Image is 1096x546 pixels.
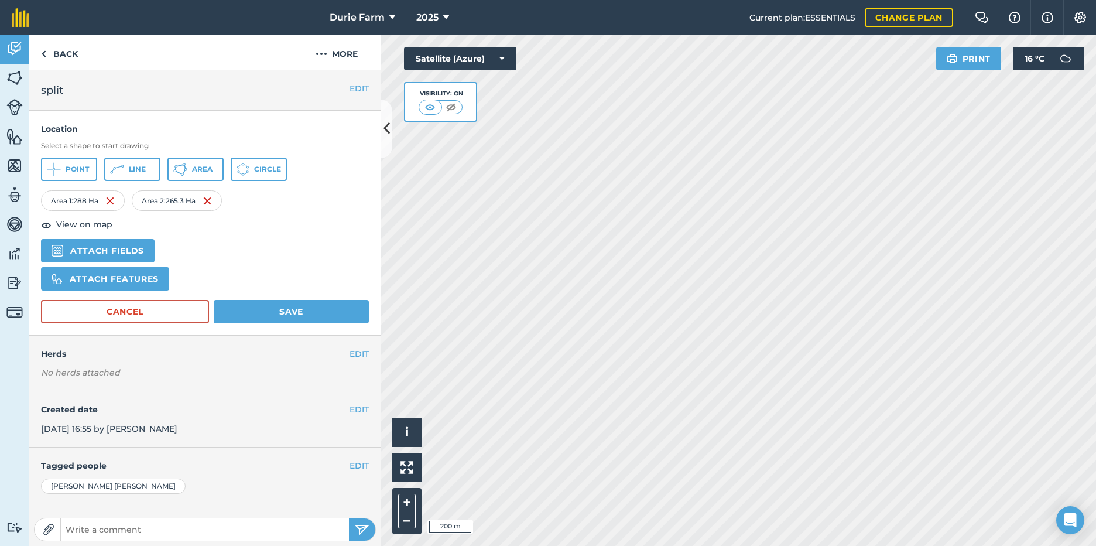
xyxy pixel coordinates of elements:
img: svg+xml;base64,PD94bWwgdmVyc2lvbj0iMS4wIiBlbmNvZGluZz0idXRmLTgiPz4KPCEtLSBHZW5lcmF0b3I6IEFkb2JlIE... [6,274,23,292]
span: Current plan : ESSENTIALS [749,11,855,24]
button: Cancel [41,300,209,323]
button: Satellite (Azure) [404,47,516,70]
button: Circle [231,158,287,181]
img: svg+xml;base64,PHN2ZyB4bWxucz0iaHR0cDovL3d3dy53My5vcmcvMjAwMC9zdmciIHdpZHRoPSI5IiBoZWlnaHQ9IjI0Ii... [41,47,46,61]
button: Line [104,158,160,181]
button: EDIT [350,347,369,360]
span: i [405,425,409,439]
img: svg%3e [52,273,63,285]
div: [DATE] 16:55 by [PERSON_NAME] [29,391,381,448]
img: svg+xml;base64,PHN2ZyB4bWxucz0iaHR0cDovL3d3dy53My5vcmcvMjAwMC9zdmciIHdpZHRoPSI1MCIgaGVpZ2h0PSI0MC... [444,101,458,113]
h4: Location [41,122,369,135]
h4: Created date [41,403,369,416]
img: Paperclip icon [43,524,54,535]
img: svg+xml,%3c [52,245,63,257]
button: Attach features [41,267,169,291]
span: Durie Farm [330,11,385,25]
img: A cog icon [1073,12,1087,23]
div: Open Intercom Messenger [1056,506,1084,534]
span: Area [192,165,213,174]
button: EDIT [350,459,369,472]
span: 2025 [416,11,439,25]
img: A question mark icon [1008,12,1022,23]
span: View on map [56,218,112,231]
button: Save [214,300,369,323]
img: svg+xml;base64,PHN2ZyB4bWxucz0iaHR0cDovL3d3dy53My5vcmcvMjAwMC9zdmciIHdpZHRoPSIxNiIgaGVpZ2h0PSIyNC... [105,194,115,208]
img: svg+xml;base64,PHN2ZyB4bWxucz0iaHR0cDovL3d3dy53My5vcmcvMjAwMC9zdmciIHdpZHRoPSI1NiIgaGVpZ2h0PSI2MC... [6,157,23,175]
h2: split [41,82,369,98]
img: svg+xml;base64,PHN2ZyB4bWxucz0iaHR0cDovL3d3dy53My5vcmcvMjAwMC9zdmciIHdpZHRoPSI1NiIgaGVpZ2h0PSI2MC... [6,69,23,87]
img: svg+xml;base64,PD94bWwgdmVyc2lvbj0iMS4wIiBlbmNvZGluZz0idXRmLTgiPz4KPCEtLSBHZW5lcmF0b3I6IEFkb2JlIE... [6,304,23,320]
img: svg+xml;base64,PD94bWwgdmVyc2lvbj0iMS4wIiBlbmNvZGluZz0idXRmLTgiPz4KPCEtLSBHZW5lcmF0b3I6IEFkb2JlIE... [6,245,23,262]
img: svg+xml;base64,PHN2ZyB4bWxucz0iaHR0cDovL3d3dy53My5vcmcvMjAwMC9zdmciIHdpZHRoPSIxNiIgaGVpZ2h0PSIyNC... [203,194,212,208]
div: Area 1 : 288 Ha [41,190,125,210]
img: svg+xml;base64,PHN2ZyB4bWxucz0iaHR0cDovL3d3dy53My5vcmcvMjAwMC9zdmciIHdpZHRoPSIxOCIgaGVpZ2h0PSIyNC... [41,218,52,232]
button: Print [936,47,1002,70]
img: svg+xml;base64,PD94bWwgdmVyc2lvbj0iMS4wIiBlbmNvZGluZz0idXRmLTgiPz4KPCEtLSBHZW5lcmF0b3I6IEFkb2JlIE... [6,99,23,115]
h3: Select a shape to start drawing [41,141,369,151]
span: Line [129,165,146,174]
div: [PERSON_NAME] [PERSON_NAME] [41,479,186,494]
img: svg+xml;base64,PD94bWwgdmVyc2lvbj0iMS4wIiBlbmNvZGluZz0idXRmLTgiPz4KPCEtLSBHZW5lcmF0b3I6IEFkb2JlIE... [6,186,23,204]
img: svg+xml;base64,PHN2ZyB4bWxucz0iaHR0cDovL3d3dy53My5vcmcvMjAwMC9zdmciIHdpZHRoPSIxOSIgaGVpZ2h0PSIyNC... [947,52,958,66]
img: svg+xml;base64,PD94bWwgdmVyc2lvbj0iMS4wIiBlbmNvZGluZz0idXRmLTgiPz4KPCEtLSBHZW5lcmF0b3I6IEFkb2JlIE... [6,522,23,533]
div: Area 2 : 265.3 Ha [132,190,222,210]
button: More [293,35,381,70]
div: Visibility: On [419,89,463,98]
img: svg+xml;base64,PHN2ZyB4bWxucz0iaHR0cDovL3d3dy53My5vcmcvMjAwMC9zdmciIHdpZHRoPSI1NiIgaGVpZ2h0PSI2MC... [6,128,23,145]
img: svg+xml;base64,PHN2ZyB4bWxucz0iaHR0cDovL3d3dy53My5vcmcvMjAwMC9zdmciIHdpZHRoPSIyNSIgaGVpZ2h0PSIyNC... [355,523,369,537]
button: EDIT [350,403,369,416]
h4: Tagged people [41,459,369,472]
img: svg+xml;base64,PHN2ZyB4bWxucz0iaHR0cDovL3d3dy53My5vcmcvMjAwMC9zdmciIHdpZHRoPSI1MCIgaGVpZ2h0PSI0MC... [423,101,437,113]
button: EDIT [350,82,369,95]
img: Four arrows, one pointing top left, one top right, one bottom right and the last bottom left [400,461,413,474]
input: Write a comment [61,521,349,538]
button: 16 °C [1013,47,1084,70]
img: svg+xml;base64,PD94bWwgdmVyc2lvbj0iMS4wIiBlbmNvZGluZz0idXRmLTgiPz4KPCEtLSBHZW5lcmF0b3I6IEFkb2JlIE... [1054,47,1077,70]
img: svg+xml;base64,PHN2ZyB4bWxucz0iaHR0cDovL3d3dy53My5vcmcvMjAwMC9zdmciIHdpZHRoPSIxNyIgaGVpZ2h0PSIxNy... [1042,11,1053,25]
button: Attach fields [41,239,155,262]
span: 16 ° C [1025,47,1044,70]
button: – [398,511,416,528]
img: svg+xml;base64,PD94bWwgdmVyc2lvbj0iMS4wIiBlbmNvZGluZz0idXRmLTgiPz4KPCEtLSBHZW5lcmF0b3I6IEFkb2JlIE... [6,40,23,57]
img: svg+xml;base64,PD94bWwgdmVyc2lvbj0iMS4wIiBlbmNvZGluZz0idXRmLTgiPz4KPCEtLSBHZW5lcmF0b3I6IEFkb2JlIE... [6,216,23,233]
a: Back [29,35,90,70]
img: svg+xml;base64,PHN2ZyB4bWxucz0iaHR0cDovL3d3dy53My5vcmcvMjAwMC9zdmciIHdpZHRoPSIyMCIgaGVpZ2h0PSIyNC... [316,47,327,61]
button: + [398,494,416,511]
button: View on map [41,218,112,232]
img: Two speech bubbles overlapping with the left bubble in the forefront [975,12,989,23]
button: Area [167,158,224,181]
h4: Herds [41,347,381,360]
button: i [392,418,422,447]
span: Point [66,165,89,174]
img: fieldmargin Logo [12,8,29,27]
button: Point [41,158,97,181]
em: No herds attached [41,366,381,379]
span: Circle [254,165,281,174]
a: Change plan [865,8,953,27]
